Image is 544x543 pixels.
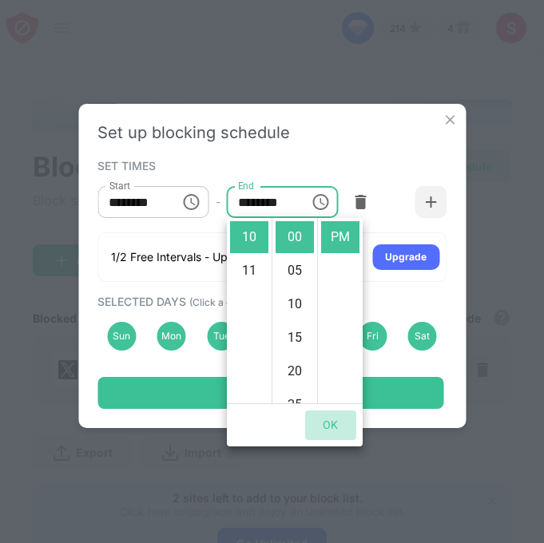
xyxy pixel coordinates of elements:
[97,123,447,142] div: Set up blocking schedule
[176,186,208,218] button: Choose time, selected time is 1:00 AM
[216,193,220,211] div: -
[276,355,314,387] li: 20 minutes
[157,322,186,351] div: Mon
[227,218,272,403] ul: Select hours
[276,221,314,253] li: 0 minutes
[230,255,268,287] li: 11 hours
[97,159,443,172] div: SET TIMES
[107,322,136,351] div: Sun
[305,410,356,440] button: OK
[111,249,333,265] div: 1/2 Free Intervals - Upgrade for 5 intervals
[208,322,236,351] div: Tue
[97,295,443,308] div: SELECTED DAYS
[230,221,268,253] li: 10 hours
[317,218,363,403] ul: Select meridiem
[321,221,359,253] li: PM
[408,322,437,351] div: Sat
[276,389,314,421] li: 25 minutes
[238,179,255,192] label: End
[272,218,317,403] ul: Select minutes
[109,179,129,192] label: Start
[385,249,427,265] div: Upgrade
[305,186,337,218] button: Choose time, selected time is 10:00 PM
[276,255,314,287] li: 5 minutes
[276,322,314,354] li: 15 minutes
[276,288,314,320] li: 10 minutes
[358,322,387,351] div: Fri
[442,112,458,128] img: x-button.svg
[189,296,308,308] span: (Click a day to deactivate)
